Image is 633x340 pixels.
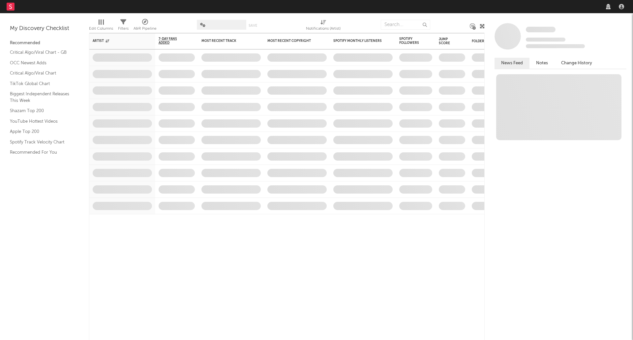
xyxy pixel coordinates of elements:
div: Notifications (Artist) [306,16,341,36]
div: Filters [118,16,129,36]
div: My Discovery Checklist [10,25,79,33]
span: Tracking Since: [DATE] [526,38,565,42]
a: Apple Top 200 [10,128,73,135]
div: Filters [118,25,129,33]
div: Edit Columns [89,16,113,36]
a: Some Artist [526,26,556,33]
a: TikTok Global Chart [10,80,73,87]
span: Some Artist [526,27,556,32]
button: Save [249,24,257,27]
div: Most Recent Track [201,39,251,43]
div: A&R Pipeline [134,16,157,36]
button: News Feed [495,58,529,69]
div: Edit Columns [89,25,113,33]
a: Critical Algo/Viral Chart [10,70,73,77]
div: Spotify Followers [399,37,422,45]
div: Folders [472,39,521,43]
div: Recommended [10,39,79,47]
div: Notifications (Artist) [306,25,341,33]
a: Biggest Independent Releases This Week [10,90,73,104]
a: YouTube Hottest Videos [10,118,73,125]
div: Most Recent Copyright [267,39,317,43]
div: Jump Score [439,37,455,45]
button: Change History [555,58,599,69]
div: Spotify Monthly Listeners [333,39,383,43]
a: OCC Newest Adds [10,59,73,67]
a: Recommended For You [10,149,73,156]
span: 0 fans last week [526,44,585,48]
div: A&R Pipeline [134,25,157,33]
input: Search... [381,20,430,30]
a: Spotify Track Velocity Chart [10,139,73,146]
a: Shazam Top 200 [10,107,73,114]
button: Notes [529,58,555,69]
div: Artist [93,39,142,43]
span: 7-Day Fans Added [159,37,185,45]
a: Critical Algo/Viral Chart - GB [10,49,73,56]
